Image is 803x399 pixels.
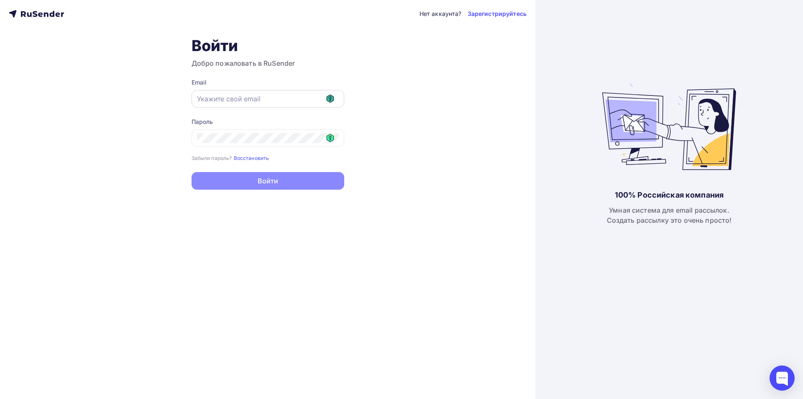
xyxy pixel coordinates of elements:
h1: Войти [192,36,344,55]
div: Умная система для email рассылок. Создать рассылку это очень просто! [607,205,732,225]
div: Нет аккаунта? [419,10,462,18]
button: Войти [192,172,344,190]
small: Восстановить [234,155,269,161]
div: Email [192,78,344,87]
div: Пароль [192,118,344,126]
small: Забыли пароль? [192,155,232,161]
div: 100% Российская компания [615,190,724,200]
input: Укажите свой email [197,94,339,104]
a: Восстановить [234,154,269,161]
h3: Добро пожаловать в RuSender [192,58,344,68]
a: Зарегистрируйтесь [468,10,527,18]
